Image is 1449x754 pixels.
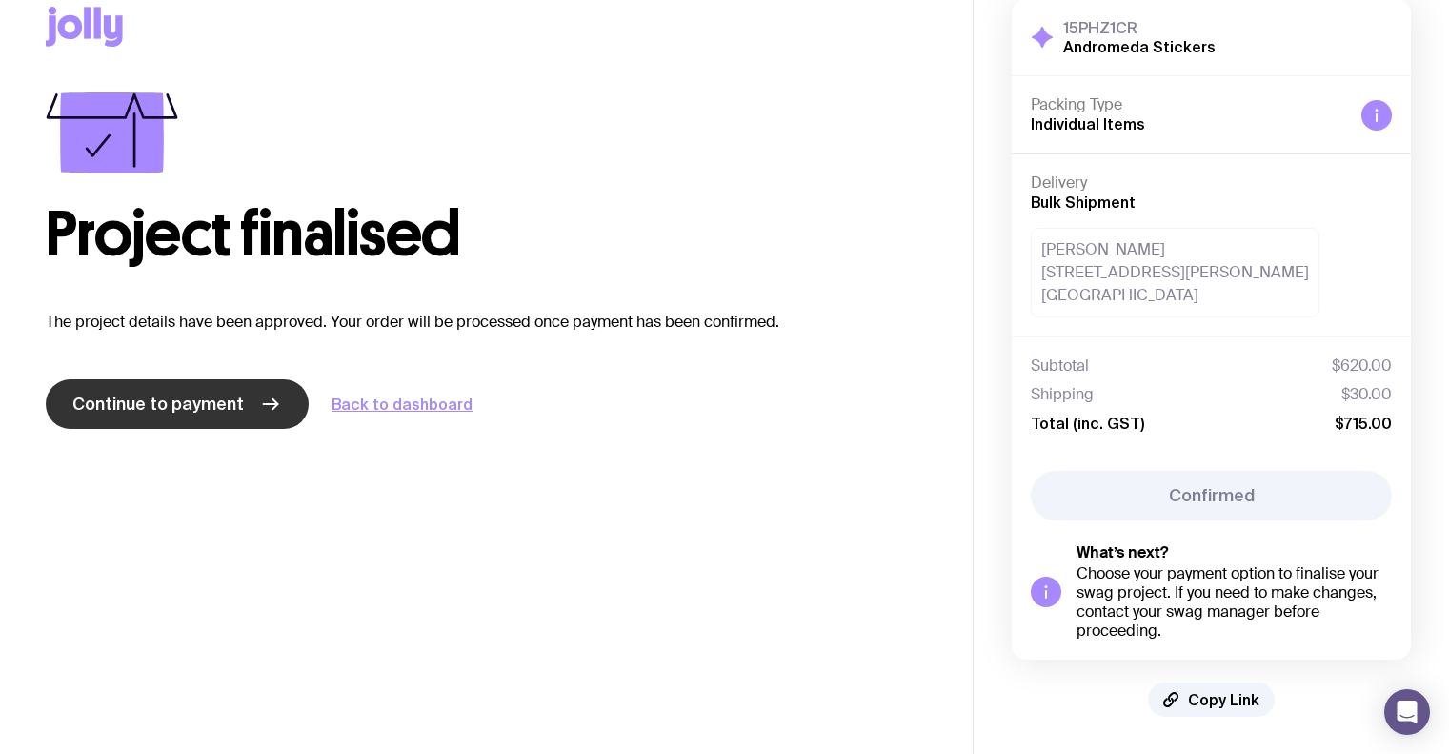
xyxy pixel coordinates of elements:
span: Copy Link [1188,690,1259,709]
span: Continue to payment [72,393,244,416]
a: Continue to payment [46,379,309,429]
span: $620.00 [1332,357,1392,376]
button: Confirmed [1031,471,1392,520]
span: Individual Items [1031,115,1145,132]
span: Total (inc. GST) [1031,414,1144,433]
div: Choose your payment option to finalise your swag project. If you need to make changes, contact yo... [1077,564,1392,641]
div: Open Intercom Messenger [1384,689,1430,735]
h4: Packing Type [1031,95,1346,114]
div: [PERSON_NAME] [STREET_ADDRESS][PERSON_NAME] [GEOGRAPHIC_DATA] [1031,228,1319,317]
h4: Delivery [1031,173,1392,193]
h3: 15PHZ1CR [1063,18,1216,37]
h1: Project finalised [46,204,927,265]
span: $30.00 [1341,385,1392,404]
span: Bulk Shipment [1031,194,1136,211]
span: $715.00 [1335,414,1392,433]
h5: What’s next? [1077,543,1392,562]
a: Back to dashboard [332,393,473,416]
h2: Andromeda Stickers [1063,37,1216,56]
p: The project details have been approved. Your order will be processed once payment has been confir... [46,311,927,334]
span: Shipping [1031,385,1094,404]
span: Subtotal [1031,357,1089,376]
button: Copy Link [1148,683,1275,717]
